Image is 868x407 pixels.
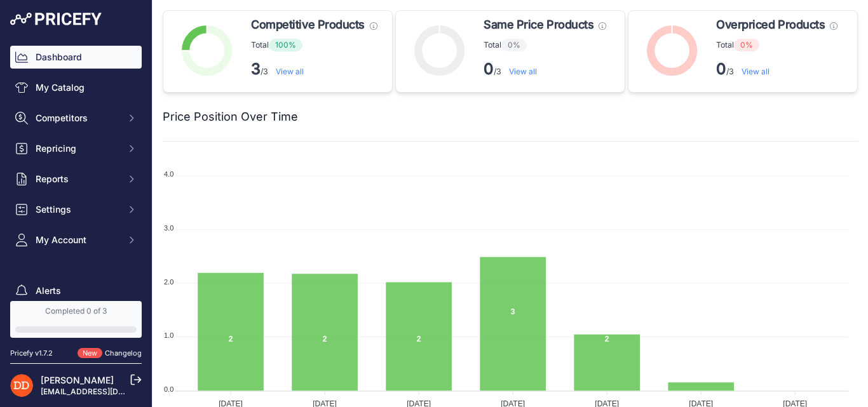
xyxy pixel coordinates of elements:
[269,39,302,51] span: 100%
[484,60,494,78] strong: 0
[164,331,173,339] tspan: 1.0
[742,67,770,76] a: View all
[10,137,142,160] button: Repricing
[484,59,606,79] p: /3
[251,60,261,78] strong: 3
[41,387,173,396] a: [EMAIL_ADDRESS][DOMAIN_NAME]
[105,349,142,357] a: Changelog
[10,46,142,350] nav: Sidebar
[164,385,173,393] tspan: 0.0
[15,306,137,316] div: Completed 0 of 3
[78,348,102,359] span: New
[716,60,726,78] strong: 0
[484,16,593,34] span: Same Price Products
[36,203,119,216] span: Settings
[501,39,527,51] span: 0%
[734,39,759,51] span: 0%
[10,168,142,190] button: Reports
[716,16,825,34] span: Overpriced Products
[251,59,377,79] p: /3
[10,107,142,130] button: Competitors
[164,170,173,178] tspan: 4.0
[276,67,304,76] a: View all
[10,348,53,359] div: Pricefy v1.7.2
[10,301,142,338] a: Completed 0 of 3
[36,112,119,124] span: Competitors
[251,16,365,34] span: Competitive Products
[10,198,142,221] button: Settings
[10,76,142,99] a: My Catalog
[251,39,377,51] p: Total
[36,173,119,185] span: Reports
[716,39,837,51] p: Total
[163,108,298,126] h2: Price Position Over Time
[10,13,102,25] img: Pricefy Logo
[36,142,119,155] span: Repricing
[10,229,142,251] button: My Account
[716,59,837,79] p: /3
[484,39,606,51] p: Total
[41,375,114,385] a: [PERSON_NAME]
[509,67,537,76] a: View all
[10,46,142,69] a: Dashboard
[10,279,142,302] a: Alerts
[164,224,173,232] tspan: 3.0
[36,234,119,246] span: My Account
[164,278,173,286] tspan: 2.0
